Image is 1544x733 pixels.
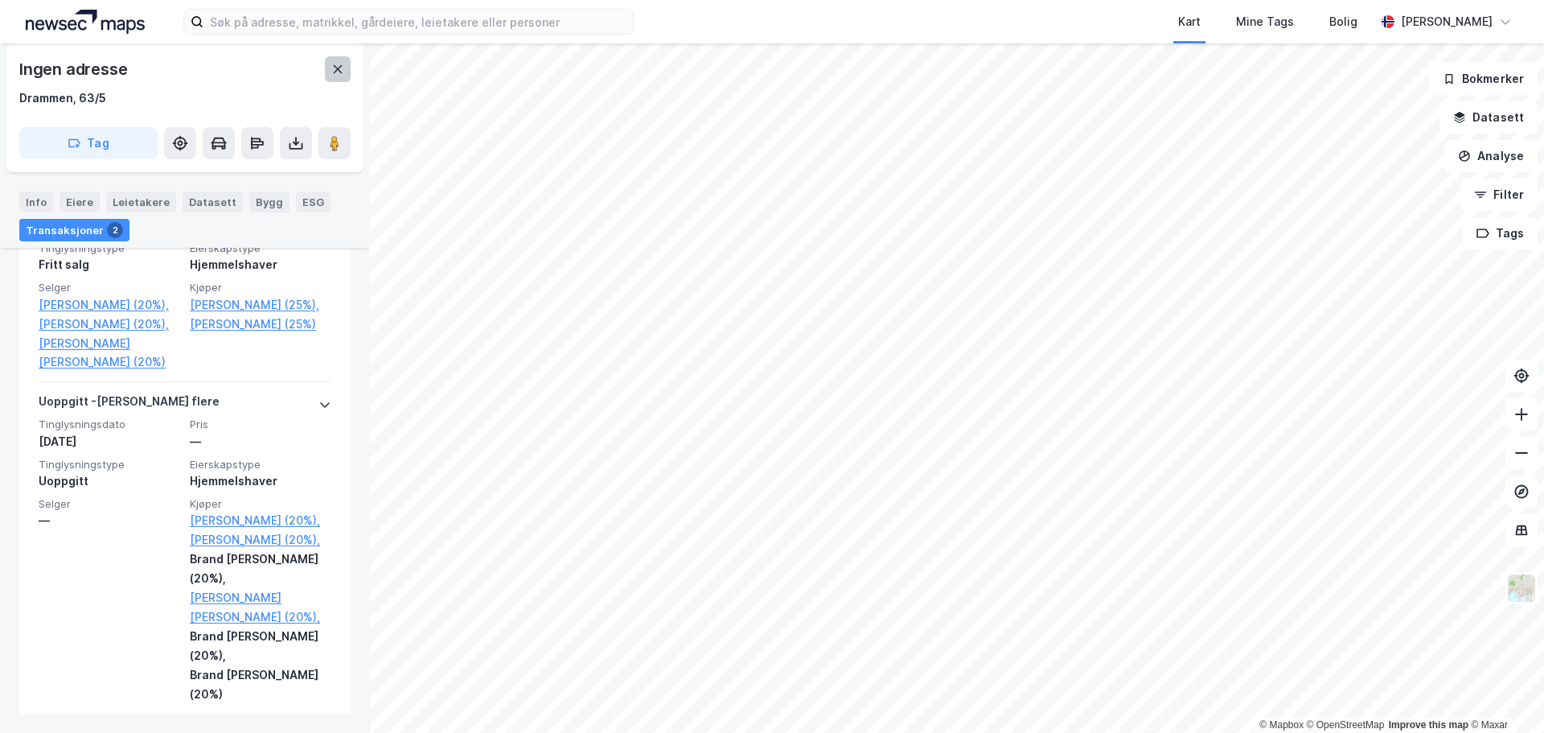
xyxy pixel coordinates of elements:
[106,191,176,212] div: Leietakere
[190,511,331,530] a: [PERSON_NAME] (20%),
[39,315,180,334] a: [PERSON_NAME] (20%),
[19,191,53,212] div: Info
[190,295,331,315] a: [PERSON_NAME] (25%),
[39,241,180,255] span: Tinglysningstype
[190,315,331,334] a: [PERSON_NAME] (25%)
[1178,12,1201,31] div: Kart
[1259,719,1304,731] a: Mapbox
[1329,12,1357,31] div: Bolig
[190,281,331,294] span: Kjøper
[190,588,331,627] a: [PERSON_NAME] [PERSON_NAME] (20%),
[60,191,100,212] div: Eiere
[26,10,145,34] img: logo.a4113a55bc3d86da70a041830d287a7e.svg
[1463,217,1538,249] button: Tags
[183,191,243,212] div: Datasett
[1389,719,1468,731] a: Improve this map
[1464,656,1544,733] iframe: Chat Widget
[19,127,158,159] button: Tag
[1460,179,1538,211] button: Filter
[39,432,180,451] div: [DATE]
[39,458,180,472] span: Tinglysningstype
[190,627,331,665] div: Brand [PERSON_NAME] (20%),
[190,432,331,451] div: —
[190,497,331,511] span: Kjøper
[190,255,331,274] div: Hjemmelshaver
[190,241,331,255] span: Eierskapstype
[249,191,289,212] div: Bygg
[190,550,331,588] div: Brand [PERSON_NAME] (20%),
[107,222,123,238] div: 2
[19,89,106,108] div: Drammen, 63/5
[39,511,180,530] div: —
[203,10,633,34] input: Søk på adresse, matrikkel, gårdeiere, leietakere eller personer
[190,472,331,491] div: Hjemmelshaver
[190,458,331,472] span: Eierskapstype
[39,295,180,315] a: [PERSON_NAME] (20%),
[1236,12,1294,31] div: Mine Tags
[1307,719,1385,731] a: OpenStreetMap
[39,334,180,373] a: [PERSON_NAME] [PERSON_NAME] (20%)
[296,191,331,212] div: ESG
[1429,63,1538,95] button: Bokmerker
[19,219,129,241] div: Transaksjoner
[190,665,331,704] div: Brand [PERSON_NAME] (20%)
[1444,140,1538,172] button: Analyse
[1506,573,1537,603] img: Z
[1439,101,1538,134] button: Datasett
[190,530,331,550] a: [PERSON_NAME] (20%),
[190,418,331,431] span: Pris
[39,418,180,431] span: Tinglysningsdato
[39,497,180,511] span: Selger
[39,392,220,418] div: Uoppgitt - [PERSON_NAME] flere
[19,56,130,82] div: Ingen adresse
[39,281,180,294] span: Selger
[39,472,180,491] div: Uoppgitt
[1401,12,1493,31] div: [PERSON_NAME]
[39,255,180,274] div: Fritt salg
